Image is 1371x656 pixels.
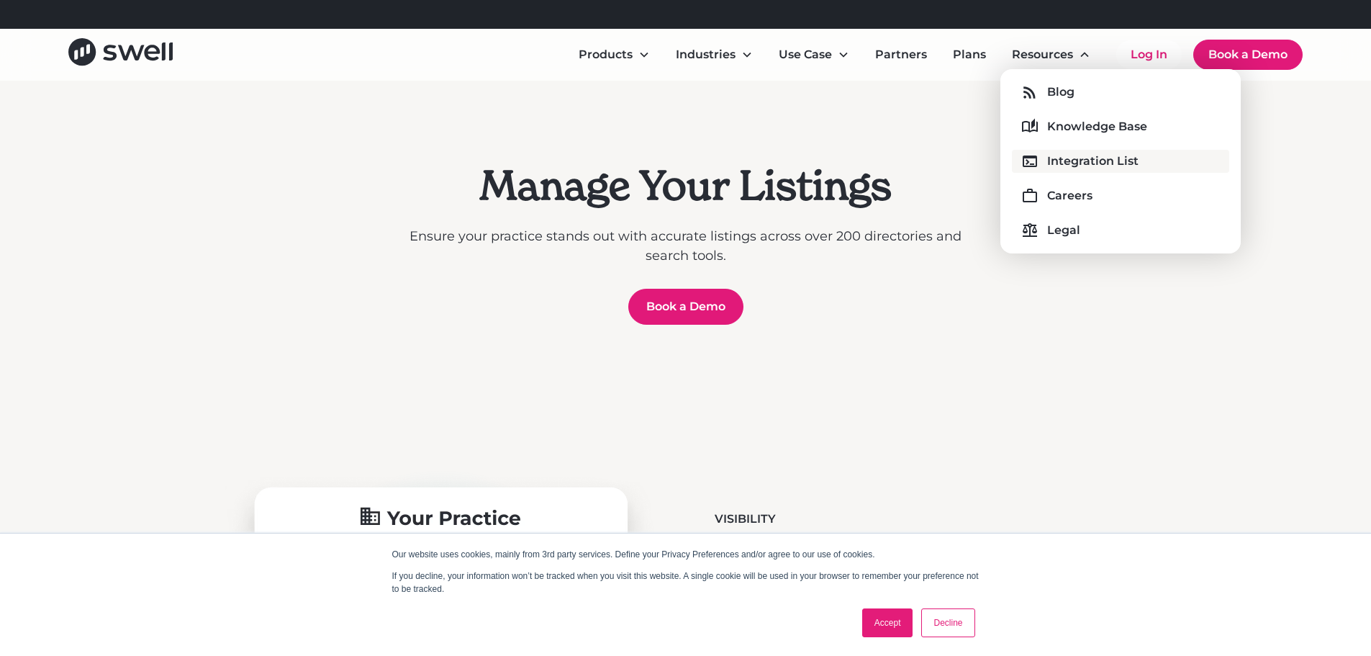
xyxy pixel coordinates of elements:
p: Our website uses cookies, mainly from 3rd party services. Define your Privacy Preferences and/or ... [392,548,979,561]
a: Knowledge Base [1012,115,1229,138]
a: Book a Demo [628,289,743,325]
a: Plans [941,40,997,69]
a: Log In [1116,40,1182,69]
div: Knowledge Base [1047,118,1147,135]
h1: Manage Your Listings [410,161,962,210]
a: Legal [1012,219,1229,242]
a: Decline [921,608,974,637]
div: Careers [1047,187,1092,205]
div: Legal [1047,222,1080,239]
div: Products [567,40,661,69]
div: Industries [664,40,764,69]
p: If you decline, your information won’t be tracked when you visit this website. A single cookie wi... [392,570,979,596]
a: home [68,38,173,71]
div: Resources [1000,40,1102,69]
div: Products [579,46,633,63]
a: Integration List [1012,150,1229,173]
a: Careers [1012,184,1229,207]
a: Blog [1012,81,1229,104]
a: Partners [864,40,938,69]
div: Integration List [1047,153,1139,170]
div: Use Case [779,46,832,63]
div: Resources [1012,46,1073,63]
a: Accept [862,608,913,637]
div: Blog [1047,84,1074,101]
nav: Resources [1000,69,1241,253]
div: Use Case [767,40,861,69]
div: Visibility [715,511,776,528]
p: Ensure your practice stands out with accurate listings across over 200 directories and search tools. [410,227,962,266]
a: Book a Demo [1193,40,1303,70]
div: Industries [676,46,736,63]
